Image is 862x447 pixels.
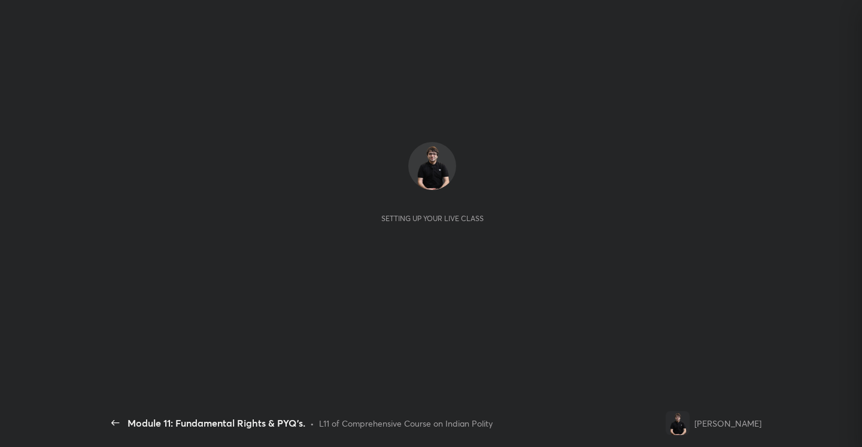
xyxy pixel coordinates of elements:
img: 8cd94f619250439491894a4a2820ac54.png [666,411,690,435]
div: [PERSON_NAME] [694,417,761,430]
img: 8cd94f619250439491894a4a2820ac54.png [408,142,456,190]
div: Module 11: Fundamental Rights & PYQ’s. [128,416,305,430]
div: Setting up your live class [381,214,484,223]
div: L11 of Comprehensive Course on Indian Polity [319,417,493,430]
div: • [310,417,314,430]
